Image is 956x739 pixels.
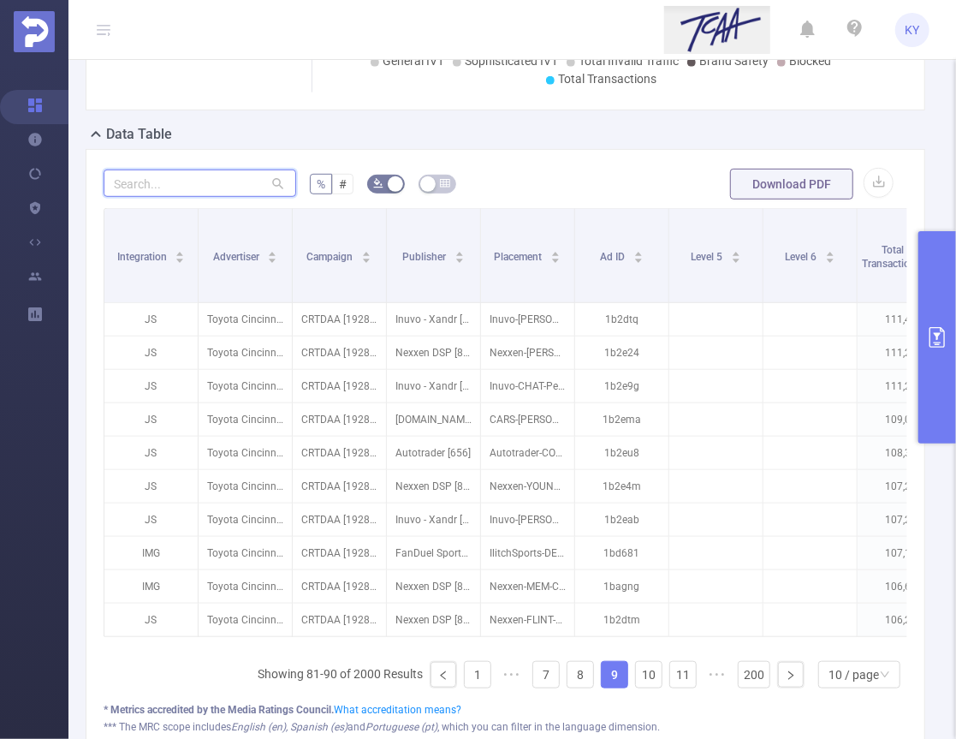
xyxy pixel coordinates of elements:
span: Brand Safety [699,54,769,68]
p: 106,264 [858,604,951,636]
a: 10 [636,662,662,688]
i: icon: bg-colors [373,178,383,188]
li: 10 [635,661,662,688]
li: 200 [738,661,770,688]
p: 1b2dtm [575,604,668,636]
span: Total Transactions [558,72,656,86]
div: *** The MRC scope includes and , which you can filter in the language dimension. [104,719,907,735]
span: ••• [704,661,731,688]
li: Previous 5 Pages [498,661,526,688]
i: icon: caret-up [454,249,464,254]
p: 107,237 [858,504,951,536]
button: Download PDF [730,169,853,200]
div: Sort [825,249,835,259]
span: Total Invalid Traffic [579,54,679,68]
p: CARS-[PERSON_NAME]-Toyota-In-MarketDisplay-300x250 [4955896] [481,403,574,436]
p: Toyota Cincinnati [4291] [199,403,292,436]
span: Advertiser [213,251,262,263]
p: Nexxen DSP [8605] [387,337,480,369]
b: * Metrics accredited by the Media Ratings Council. [104,704,334,716]
i: icon: caret-up [633,249,643,254]
span: Sophisticated IVT [465,54,558,68]
li: 9 [601,661,628,688]
span: Level 5 [691,251,725,263]
p: JS [104,403,198,436]
p: Toyota Cincinnati [4291] [199,437,292,469]
p: 111,234 [858,370,951,402]
p: 1b2e24 [575,337,668,369]
p: 1b2eu8 [575,437,668,469]
i: icon: caret-down [633,256,643,261]
p: IMG [104,537,198,569]
div: 10 / page [828,662,879,688]
p: [DOMAIN_NAME] Inc [2616] [387,403,480,436]
i: English (en), Spanish (es) [231,721,347,733]
p: Inuvo-[PERSON_NAME]-PerformanceDisplay-728X90-Cross-Device [4222533] [481,303,574,336]
p: Inuvo-CHAT-PerformanceDisplay-300X250-Cross-Device [4226343] [481,370,574,402]
span: Publisher [402,251,448,263]
p: Toyota Cincinnati [4291] [199,337,292,369]
i: icon: caret-up [362,249,371,254]
p: CRTDAA [192860] [293,403,386,436]
div: Sort [633,249,644,259]
p: Nexxen DSP [8605] [387,470,480,503]
p: CRTDAA [192860] [293,504,386,536]
i: icon: caret-down [268,256,277,261]
i: icon: caret-down [454,256,464,261]
p: Toyota Cincinnati [4291] [199,303,292,336]
li: 7 [532,661,560,688]
p: 109,028 [858,403,951,436]
p: 1bd681 [575,537,668,569]
a: 1 [465,662,490,688]
p: 106,689 [858,570,951,603]
p: 1b2eab [575,504,668,536]
span: Placement [495,251,545,263]
p: Nexxen-MEM-CTVBundle-15s-ctv-market2203 [4901858] [481,570,574,603]
p: 1b2dtq [575,303,668,336]
a: 8 [567,662,593,688]
p: JS [104,437,198,469]
i: icon: caret-up [268,249,277,254]
p: CRTDAA [192860] [293,303,386,336]
p: CRTDAA [192860] [293,370,386,402]
p: Toyota Cincinnati [4291] [199,470,292,503]
li: Showing 81-90 of 2000 Results [258,661,423,688]
p: IMG [104,570,198,603]
span: ••• [498,661,526,688]
p: Nexxen-FLINT-DisplayBundle-320x50-cross-device-market2203 [4902015] [481,604,574,636]
a: 9 [602,662,627,688]
i: icon: caret-up [825,249,834,254]
li: 11 [669,661,697,688]
i: icon: caret-up [731,249,740,254]
p: Nexxen-YOUNG-DisplayBundle-320x50-cross-device-market2203 [4902301] [481,470,574,503]
li: 8 [567,661,594,688]
p: 111,475 [858,303,951,336]
p: Toyota Cincinnati [4291] [199,570,292,603]
span: % [317,177,325,191]
p: JS [104,337,198,369]
div: Sort [267,249,277,259]
p: IlitchSports-DET-TigersStreaming-15s-cross-device [4840835] [481,537,574,569]
p: Nexxen-[PERSON_NAME]-DisplayBundle-160x600-cross-device-market2203 [4902182] [481,337,574,369]
p: 1b2e9g [575,370,668,402]
p: Toyota Cincinnati [4291] [199,370,292,402]
span: Total Transactions [862,244,923,270]
a: 200 [739,662,769,688]
p: 111,264 [858,337,951,369]
a: 7 [533,662,559,688]
span: Level 6 [785,251,819,263]
i: icon: caret-down [175,256,185,261]
p: 1b2ema [575,403,668,436]
i: icon: right [786,670,796,681]
span: Campaign [307,251,356,263]
p: 107,144 [858,537,951,569]
p: CRTDAA [192860] [293,570,386,603]
p: Autotrader-COL-AUDCONQ-TOYOTA-MREC-300x250-DESKTOP [4221748] [481,437,574,469]
i: icon: caret-down [825,256,834,261]
span: KY [906,13,920,47]
p: CRTDAA [192860] [293,437,386,469]
p: 1b2e4m [575,470,668,503]
p: JS [104,303,198,336]
li: Next Page [777,661,805,688]
span: Integration [117,251,169,263]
